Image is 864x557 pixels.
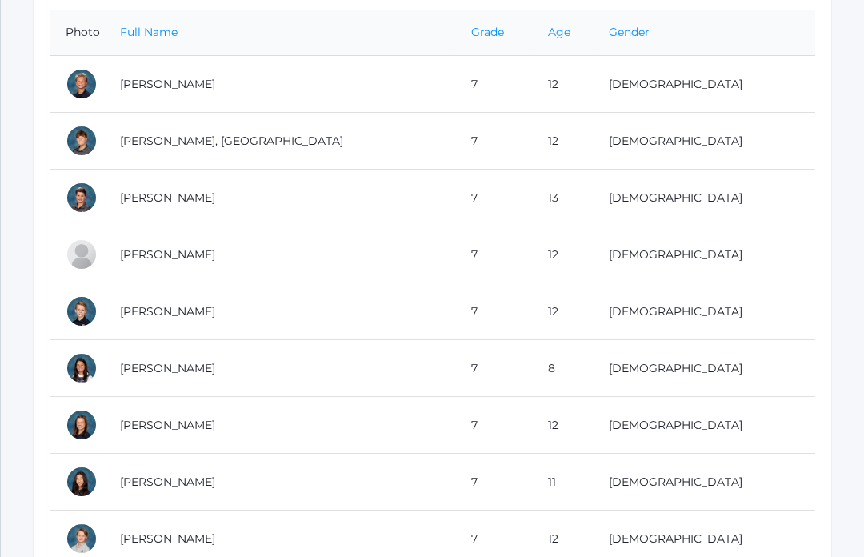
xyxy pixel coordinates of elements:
[609,25,650,39] a: Gender
[455,397,531,454] td: 7
[532,454,594,511] td: 11
[104,283,455,340] td: [PERSON_NAME]
[593,56,815,113] td: [DEMOGRAPHIC_DATA]
[593,340,815,397] td: [DEMOGRAPHIC_DATA]
[120,25,178,39] a: Full Name
[593,113,815,170] td: [DEMOGRAPHIC_DATA]
[66,523,98,555] div: Walker Brown
[593,283,815,340] td: [DEMOGRAPHIC_DATA]
[104,170,455,226] td: [PERSON_NAME]
[66,182,98,214] div: Caleb Beaty
[66,295,98,327] div: Asher Bell
[471,25,504,39] a: Grade
[66,352,98,384] div: Juliana Benson
[104,454,455,511] td: [PERSON_NAME]
[532,340,594,397] td: 8
[455,340,531,397] td: 7
[104,397,455,454] td: [PERSON_NAME]
[66,466,98,498] div: Reagan Brodt
[66,68,98,100] div: Cole Albanese
[593,170,815,226] td: [DEMOGRAPHIC_DATA]
[593,454,815,511] td: [DEMOGRAPHIC_DATA]
[104,226,455,283] td: [PERSON_NAME]
[548,25,570,39] a: Age
[104,113,455,170] td: [PERSON_NAME], [GEOGRAPHIC_DATA]
[455,113,531,170] td: 7
[532,113,594,170] td: 12
[455,226,531,283] td: 7
[532,56,594,113] td: 12
[593,397,815,454] td: [DEMOGRAPHIC_DATA]
[104,340,455,397] td: [PERSON_NAME]
[455,56,531,113] td: 7
[66,125,98,157] div: Kingston Balli
[66,238,98,270] div: Jewel Beaudry
[455,283,531,340] td: 7
[104,56,455,113] td: [PERSON_NAME]
[593,226,815,283] td: [DEMOGRAPHIC_DATA]
[66,409,98,441] div: Annelise Bernardi
[532,283,594,340] td: 12
[455,170,531,226] td: 7
[532,170,594,226] td: 13
[50,10,104,56] th: Photo
[532,397,594,454] td: 12
[532,226,594,283] td: 12
[455,454,531,511] td: 7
